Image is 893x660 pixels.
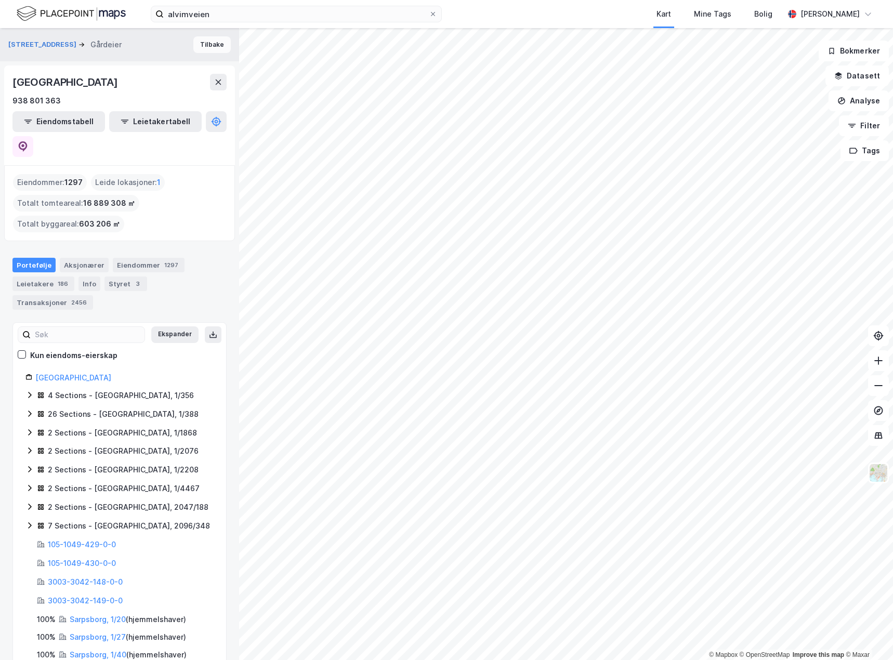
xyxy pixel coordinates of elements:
a: Improve this map [793,651,844,658]
button: Analyse [829,90,889,111]
div: 2 Sections - [GEOGRAPHIC_DATA], 1/2208 [48,464,199,476]
a: Sarpsborg, 1/27 [70,632,126,641]
div: Totalt byggareal : [13,216,124,232]
img: logo.f888ab2527a4732fd821a326f86c7f29.svg [17,5,126,23]
a: Sarpsborg, 1/40 [70,650,126,659]
button: [STREET_ADDRESS] [8,39,78,50]
div: 2 Sections - [GEOGRAPHIC_DATA], 1/2076 [48,445,199,457]
div: Kontrollprogram for chat [841,610,893,660]
div: 186 [56,279,70,289]
div: Kart [656,8,671,20]
a: [GEOGRAPHIC_DATA] [35,373,111,382]
div: Eiendommer [113,258,185,272]
span: 1 [157,176,161,189]
div: Eiendommer : [13,174,87,191]
div: Info [78,276,100,291]
div: 2 Sections - [GEOGRAPHIC_DATA], 2047/188 [48,501,208,513]
div: 938 801 363 [12,95,61,107]
a: 105-1049-429-0-0 [48,540,116,549]
div: ( hjemmelshaver ) [70,613,186,626]
div: 26 Sections - [GEOGRAPHIC_DATA], 1/388 [48,408,199,420]
div: Aksjonærer [60,258,109,272]
div: 4 Sections - [GEOGRAPHIC_DATA], 1/356 [48,389,194,402]
a: Sarpsborg, 1/20 [70,615,126,624]
iframe: Chat Widget [841,610,893,660]
div: 100% [37,613,56,626]
img: Z [869,463,888,483]
a: OpenStreetMap [740,651,790,658]
div: 7 Sections - [GEOGRAPHIC_DATA], 2096/348 [48,520,210,532]
input: Søk på adresse, matrikkel, gårdeiere, leietakere eller personer [164,6,429,22]
button: Datasett [825,65,889,86]
button: Bokmerker [819,41,889,61]
div: 1297 [162,260,180,270]
button: Leietakertabell [109,111,202,132]
div: Styret [104,276,147,291]
div: [GEOGRAPHIC_DATA] [12,74,120,90]
a: Mapbox [709,651,738,658]
div: Portefølje [12,258,56,272]
div: 3 [133,279,143,289]
div: ( hjemmelshaver ) [70,631,186,643]
button: Tags [841,140,889,161]
div: Gårdeier [90,38,122,51]
span: 16 889 308 ㎡ [83,197,135,209]
button: Tilbake [193,36,231,53]
div: 100% [37,631,56,643]
span: 1297 [64,176,83,189]
a: 105-1049-430-0-0 [48,559,116,567]
div: Mine Tags [694,8,731,20]
span: 603 206 ㎡ [79,218,120,230]
div: 2 Sections - [GEOGRAPHIC_DATA], 1/1868 [48,427,197,439]
button: Ekspander [151,326,199,343]
div: 2456 [69,297,89,308]
div: Totalt tomteareal : [13,195,139,212]
div: Bolig [754,8,772,20]
div: Transaksjoner [12,295,93,310]
button: Filter [839,115,889,136]
button: Eiendomstabell [12,111,105,132]
div: 2 Sections - [GEOGRAPHIC_DATA], 1/4467 [48,482,200,495]
div: Leide lokasjoner : [91,174,165,191]
div: Leietakere [12,276,74,291]
a: 3003-3042-148-0-0 [48,577,123,586]
a: 3003-3042-149-0-0 [48,596,123,605]
div: [PERSON_NAME] [800,8,860,20]
input: Søk [31,327,145,342]
div: Kun eiendoms-eierskap [30,349,117,362]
